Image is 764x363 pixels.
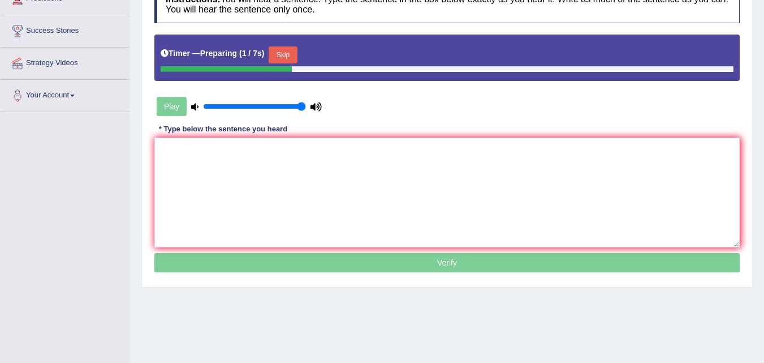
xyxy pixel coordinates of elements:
[154,123,292,134] div: * Type below the sentence you heard
[269,46,297,63] button: Skip
[161,49,264,58] h5: Timer —
[239,49,242,58] b: (
[262,49,265,58] b: )
[1,15,130,44] a: Success Stories
[242,49,262,58] b: 1 / 7s
[200,49,237,58] b: Preparing
[1,80,130,108] a: Your Account
[1,48,130,76] a: Strategy Videos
